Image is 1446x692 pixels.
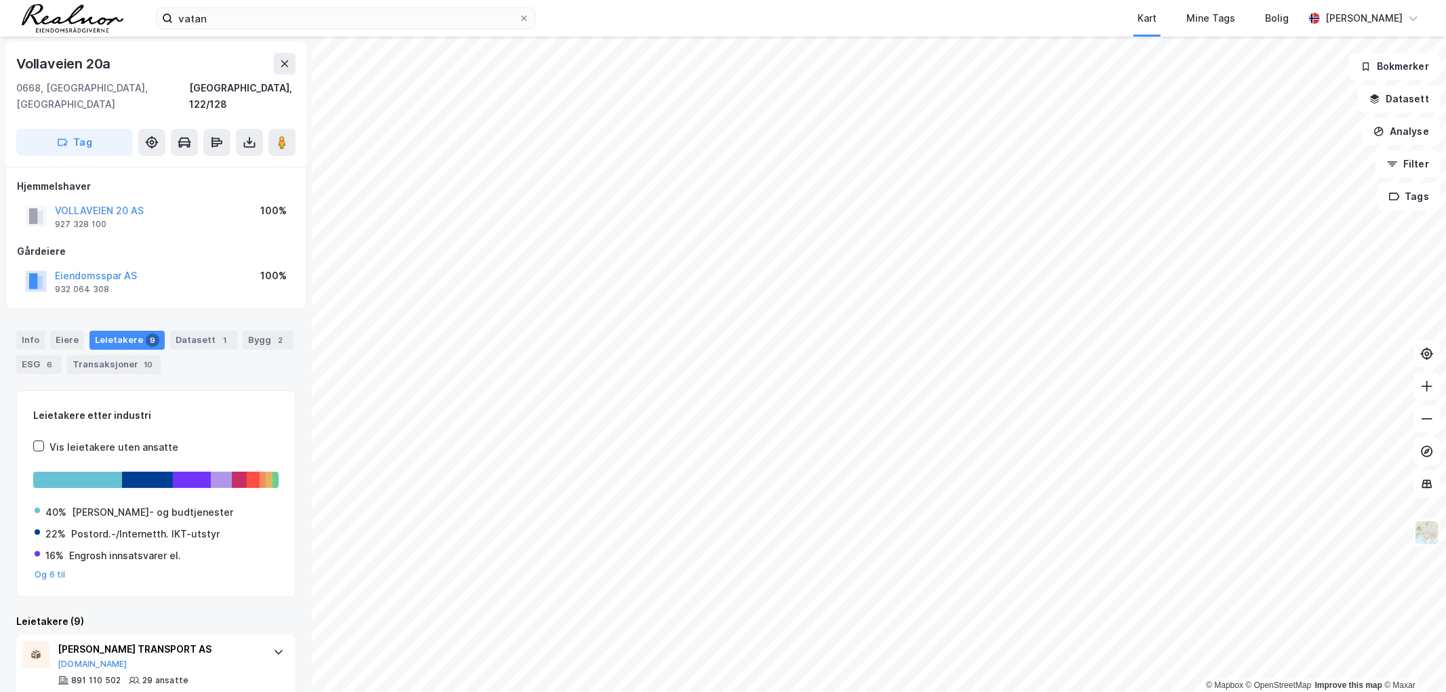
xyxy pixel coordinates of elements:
div: Leietakere etter industri [33,407,279,424]
a: OpenStreetMap [1246,680,1312,690]
div: 40% [45,504,66,521]
div: Vollaveien 20a [16,53,113,75]
div: 10 [141,358,155,371]
a: Improve this map [1315,680,1382,690]
div: Vis leietakere uten ansatte [49,439,178,455]
div: Info [16,331,45,350]
div: Bygg [243,331,293,350]
button: Analyse [1362,118,1441,145]
div: [PERSON_NAME]- og budtjenester [72,504,233,521]
div: 100% [260,203,287,219]
div: 16% [45,548,64,564]
div: 9 [146,333,159,347]
a: Mapbox [1206,680,1243,690]
div: Postord.-/Internetth. IKT-utstyr [71,526,220,542]
button: Og 6 til [35,569,66,580]
div: 22% [45,526,66,542]
div: [PERSON_NAME] TRANSPORT AS [58,641,260,657]
input: Søk på adresse, matrikkel, gårdeiere, leietakere eller personer [173,8,519,28]
div: [GEOGRAPHIC_DATA], 122/128 [189,80,296,113]
div: Hjemmelshaver [17,178,295,195]
img: Z [1414,520,1440,546]
img: realnor-logo.934646d98de889bb5806.png [22,4,123,33]
div: 6 [43,358,56,371]
div: 891 110 502 [71,675,121,686]
div: 927 328 100 [55,219,106,230]
div: Mine Tags [1186,10,1235,26]
div: 932 064 308 [55,284,109,295]
button: Datasett [1358,85,1441,113]
div: Gårdeiere [17,243,295,260]
div: Kontrollprogram for chat [1378,627,1446,692]
div: 0668, [GEOGRAPHIC_DATA], [GEOGRAPHIC_DATA] [16,80,189,113]
button: Bokmerker [1349,53,1441,80]
div: 1 [218,333,232,347]
button: Filter [1375,150,1441,178]
button: [DOMAIN_NAME] [58,659,127,670]
div: Transaksjoner [67,355,161,374]
div: Eiere [50,331,84,350]
iframe: Chat Widget [1378,627,1446,692]
button: Tag [16,129,133,156]
div: Bolig [1265,10,1289,26]
div: 29 ansatte [142,675,188,686]
button: Tags [1378,183,1441,210]
div: ESG [16,355,62,374]
div: 100% [260,268,287,284]
div: Datasett [170,331,237,350]
div: Leietakere (9) [16,613,296,630]
div: Leietakere [89,331,165,350]
div: 2 [274,333,287,347]
div: Engrosh innsatsvarer el. [69,548,181,564]
div: Kart [1138,10,1157,26]
div: [PERSON_NAME] [1325,10,1403,26]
